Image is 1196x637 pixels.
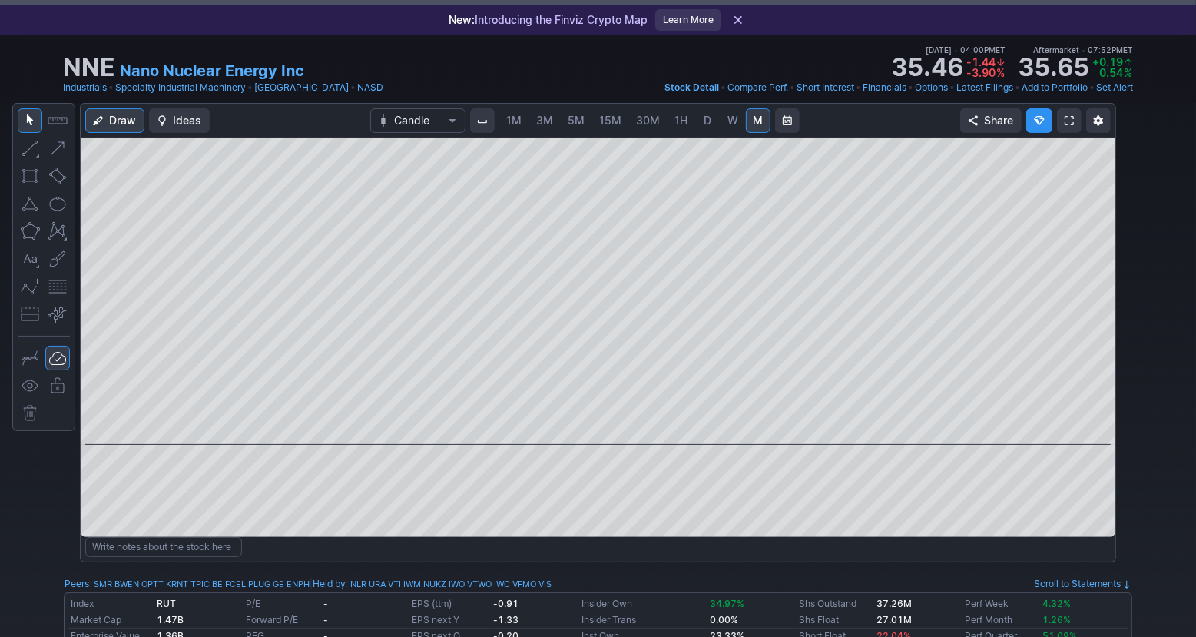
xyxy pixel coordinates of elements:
b: -0.91 [493,598,518,609]
button: Lock drawings [45,373,70,398]
td: Insider Own [578,596,707,612]
td: EPS (ttm) [409,596,489,612]
b: 0.00% [710,614,738,625]
span: Ideas [173,113,201,128]
button: Text [18,247,42,271]
a: Fullscreen [1057,108,1082,133]
a: URA [369,576,386,592]
a: NASD [357,80,383,95]
button: Remove all autosaved drawings [18,401,42,426]
span: 1H [674,114,687,127]
a: IWC [494,576,510,592]
button: Explore new features [1026,108,1052,133]
span: 34.97% [710,598,744,609]
span: 1M [506,114,522,127]
td: Shs Float [796,612,873,629]
span: D [704,114,711,127]
span: • [949,80,955,95]
span: • [856,80,861,95]
a: TPIC [190,576,210,592]
span: New: [449,13,475,26]
span: W [727,114,738,127]
span: • [247,80,253,95]
span: • [108,80,114,95]
button: Triangle [18,191,42,216]
a: BE [212,576,223,592]
span: • [1015,80,1020,95]
span: • [1082,45,1085,55]
a: BWEN [114,576,139,592]
span: 0.54 [1092,68,1133,78]
strong: 35.46 [892,55,963,80]
a: VFMO [512,576,536,592]
a: IWO [449,576,465,592]
span: -3.90 [966,68,1006,78]
span: Stock Detail [664,81,719,93]
a: OPTT [141,576,164,592]
span: 4.32% [1042,598,1071,609]
button: Hide drawings [18,373,42,398]
button: XABCD [45,219,70,244]
button: Ellipse [45,191,70,216]
td: EPS next Y [409,612,489,629]
a: [GEOGRAPHIC_DATA] [254,80,349,95]
span: 3M [536,114,553,127]
td: P/E [243,596,320,612]
td: Forward P/E [243,612,320,629]
a: VIS [538,576,552,592]
strong: 35.65 [1018,55,1089,80]
button: Range [775,108,800,133]
a: 1H [668,108,694,133]
button: Chart Type [370,108,465,133]
button: Position [18,302,42,327]
td: Market Cap [68,612,154,629]
button: Rectangle [18,164,42,188]
button: Chart Settings [1086,108,1111,133]
span: Candle [394,113,442,128]
a: 15M [592,108,628,133]
span: Compare Perf. [727,81,788,93]
a: Peers [65,578,89,589]
a: Latest Filings [956,80,1013,95]
span: M [753,114,763,127]
b: 1.47B [157,614,184,625]
span: +0.19 [1092,57,1133,68]
span: • [908,80,913,95]
a: NUKZ [423,576,446,592]
span: % [996,66,1005,79]
a: ENPH [287,576,310,592]
a: Nano Nuclear Energy Inc [120,60,304,81]
button: Elliott waves [18,274,42,299]
span: • [790,80,795,95]
a: Industrials [63,80,107,95]
span: Share [984,113,1013,128]
p: Introducing the Finviz Crypto Map [449,12,648,28]
td: Insider Trans [578,612,707,629]
button: Measure [45,108,70,133]
a: 30M [629,108,667,133]
a: D [695,108,720,133]
button: Drawings Autosave: On [45,346,70,370]
td: Perf Week [962,596,1039,612]
a: M [746,108,770,133]
a: Compare Perf. [727,80,788,95]
h1: NNE [63,55,115,80]
a: Set Alert [1096,80,1133,95]
a: Add to Portfolio [1022,80,1088,95]
span: -1.44 [966,57,1006,68]
span: • [350,80,356,95]
b: 27.01M [876,614,912,625]
button: Brush [45,247,70,271]
span: • [721,80,726,95]
button: Mouse [18,108,42,133]
span: Latest Filings [956,81,1013,93]
a: Held by [313,578,346,589]
span: • [954,45,958,55]
a: GE [273,576,284,592]
a: 5M [561,108,591,133]
span: 15M [599,114,621,127]
b: - [323,614,328,625]
a: SMR [94,576,112,592]
a: IWM [403,576,421,592]
a: Learn More [655,9,721,31]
